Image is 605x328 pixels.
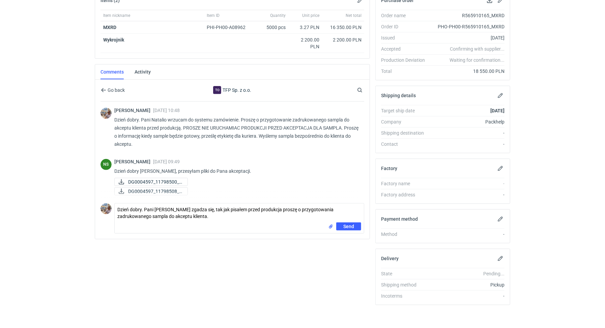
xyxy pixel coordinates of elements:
[100,203,112,214] img: Michał Palasek
[430,12,505,19] div: R565910165_MXRD
[177,86,288,94] div: TFP Sp. z o.o.
[430,281,505,288] div: Pickup
[381,281,430,288] div: Shipping method
[496,164,505,172] button: Edit factory details
[381,118,430,125] div: Company
[430,23,505,30] div: PHO-PH00-R565910165_MXRD
[153,159,180,164] span: [DATE] 09:49
[213,86,221,94] figcaption: To
[103,13,130,18] span: Item nickname
[381,46,430,52] div: Accepted
[381,293,430,299] div: Incoterms
[381,68,430,75] div: Total
[325,24,362,31] div: 16 350.00 PLN
[114,178,188,186] a: DG0004597_11798500_f...
[430,118,505,125] div: Packhelp
[343,224,354,229] span: Send
[128,178,182,186] span: DG0004597_11798500_f...
[430,34,505,41] div: [DATE]
[291,24,319,31] div: 3.27 PLN
[430,141,505,147] div: -
[381,216,418,222] h2: Payment method
[381,12,430,19] div: Order name
[381,130,430,136] div: Shipping destination
[430,293,505,299] div: -
[100,159,112,170] figcaption: NS
[114,187,188,195] a: DG0004597_11798508_f...
[255,21,288,34] div: 5000 pcs
[356,86,377,94] input: Search
[106,88,125,92] span: Go back
[450,57,505,63] em: Waiting for confirmation...
[213,86,221,94] div: TFP Sp. z o.o.
[114,108,153,113] span: [PERSON_NAME]
[100,159,112,170] div: Natalia Stępak
[302,13,319,18] span: Unit price
[100,64,124,79] a: Comments
[153,108,180,113] span: [DATE] 10:48
[430,191,505,198] div: -
[207,24,252,31] div: PHI-PH00-A08962
[114,167,359,175] p: Dzień dobry [PERSON_NAME], przesyłam pliki do Pana akceptacji.
[496,254,505,263] button: Edit delivery details
[430,231,505,238] div: -
[430,130,505,136] div: -
[115,203,364,222] textarea: Dzień dobry. Pani [PERSON_NAME] zgadza się, tak jak pisałem przed produkcja proszę o przygotowani...
[325,36,362,43] div: 2 200.00 PLN
[381,23,430,30] div: Order ID
[381,166,397,171] h2: Factory
[381,270,430,277] div: State
[114,187,182,195] div: DG0004597_11798508_for_approval_back.pdf
[381,34,430,41] div: Issued
[128,188,182,195] span: DG0004597_11798508_f...
[381,191,430,198] div: Factory address
[490,108,505,113] strong: [DATE]
[381,180,430,187] div: Factory name
[381,93,416,98] h2: Shipping details
[381,256,399,261] h2: Delivery
[103,37,124,43] strong: Wykrojnik
[114,178,182,186] div: DG0004597_11798500_for_approval_front.pdf
[207,13,220,18] span: Item ID
[430,68,505,75] div: 18 550.00 PLN
[346,13,362,18] span: Net total
[114,159,153,164] span: [PERSON_NAME]
[100,108,112,119] img: Michał Palasek
[135,64,151,79] a: Activity
[496,91,505,100] button: Edit shipping details
[381,107,430,114] div: Target ship date
[270,13,286,18] span: Quantity
[114,116,359,148] p: Dzień dobry. Pani Natalio wrzucam do systemu zamówienie. Proszę o przygotowanie zadrukowanego sam...
[336,222,361,230] button: Send
[483,271,505,276] em: Pending...
[291,36,319,50] div: 2 200.00 PLN
[381,57,430,63] div: Production Deviation
[430,180,505,187] div: -
[381,141,430,147] div: Contact
[496,215,505,223] button: Edit payment method
[450,46,505,52] em: Confirming with supplier...
[381,231,430,238] div: Method
[100,86,125,94] button: Go back
[103,25,116,30] a: MXRD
